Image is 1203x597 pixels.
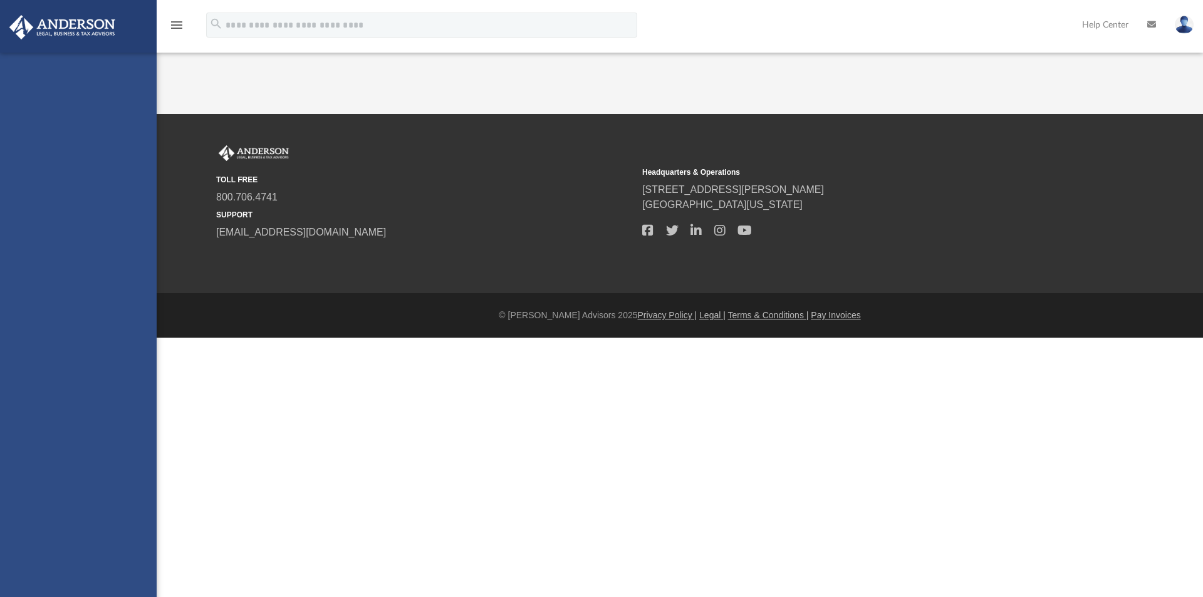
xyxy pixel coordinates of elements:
small: SUPPORT [216,209,633,221]
div: © [PERSON_NAME] Advisors 2025 [157,309,1203,322]
a: [GEOGRAPHIC_DATA][US_STATE] [642,199,803,210]
a: Legal | [699,310,726,320]
small: TOLL FREE [216,174,633,185]
i: search [209,17,223,31]
img: Anderson Advisors Platinum Portal [6,15,119,39]
a: [STREET_ADDRESS][PERSON_NAME] [642,184,824,195]
i: menu [169,18,184,33]
a: [EMAIL_ADDRESS][DOMAIN_NAME] [216,227,386,237]
small: Headquarters & Operations [642,167,1060,178]
a: menu [169,24,184,33]
a: 800.706.4741 [216,192,278,202]
img: User Pic [1175,16,1194,34]
a: Pay Invoices [811,310,860,320]
a: Terms & Conditions | [728,310,809,320]
img: Anderson Advisors Platinum Portal [216,145,291,162]
a: Privacy Policy | [638,310,697,320]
